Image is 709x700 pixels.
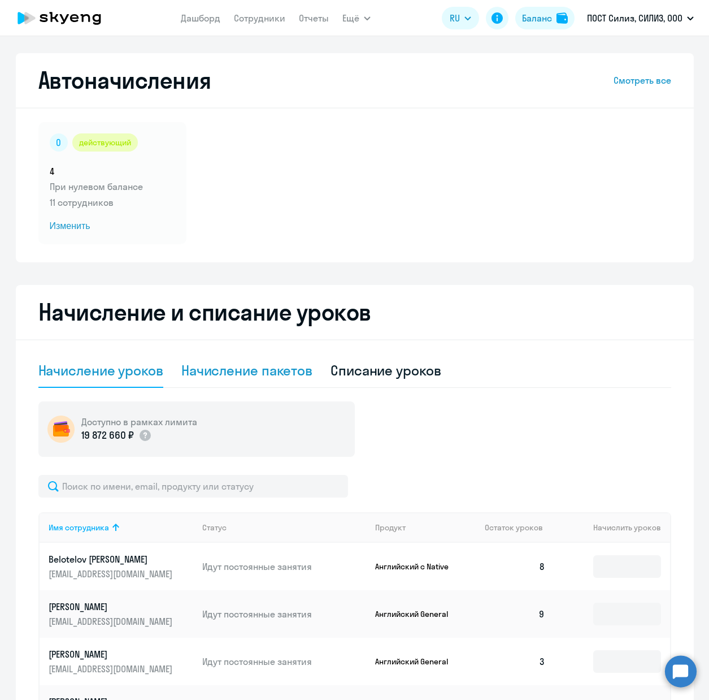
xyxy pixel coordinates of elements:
[342,7,371,29] button: Ещё
[49,600,175,613] p: [PERSON_NAME]
[556,12,568,24] img: balance
[375,561,460,572] p: Английский с Native
[50,219,175,233] span: Изменить
[587,11,682,25] p: ПОСТ Силиз, СИЛИЗ, ООО
[442,7,479,29] button: RU
[476,638,555,685] td: 3
[49,600,194,628] a: [PERSON_NAME][EMAIL_ADDRESS][DOMAIN_NAME]
[49,663,175,675] p: [EMAIL_ADDRESS][DOMAIN_NAME]
[38,475,348,498] input: Поиск по имени, email, продукту или статусу
[49,522,109,533] div: Имя сотрудника
[47,416,75,443] img: wallet-circle.png
[72,133,138,152] div: действующий
[450,11,460,25] span: RU
[375,656,460,667] p: Английский General
[49,648,194,675] a: [PERSON_NAME][EMAIL_ADDRESS][DOMAIN_NAME]
[476,590,555,638] td: 9
[50,196,175,209] p: 11 сотрудников
[375,522,476,533] div: Продукт
[614,74,671,87] a: Смотреть все
[375,522,406,533] div: Продукт
[38,361,163,379] div: Начисление уроков
[522,11,552,25] div: Баланс
[485,522,555,533] div: Остаток уроков
[581,5,699,32] button: ПОСТ Силиз, СИЛИЗ, ООО
[49,648,175,660] p: [PERSON_NAME]
[234,12,285,24] a: Сотрудники
[375,609,460,619] p: Английский General
[515,7,575,29] button: Балансbalance
[81,428,134,443] p: 19 872 660 ₽
[181,361,312,379] div: Начисление пакетов
[485,522,543,533] span: Остаток уроков
[202,560,366,573] p: Идут постоянные занятия
[38,299,671,326] h2: Начисление и списание уроков
[342,11,359,25] span: Ещё
[50,180,175,193] p: При нулевом балансе
[49,568,175,580] p: [EMAIL_ADDRESS][DOMAIN_NAME]
[81,416,197,428] h5: Доступно в рамках лимита
[50,165,175,178] h5: 4
[38,67,211,94] h2: Автоначисления
[554,512,669,543] th: Начислить уроков
[202,522,366,533] div: Статус
[202,608,366,620] p: Идут постоянные занятия
[49,615,175,628] p: [EMAIL_ADDRESS][DOMAIN_NAME]
[202,522,227,533] div: Статус
[330,361,441,379] div: Списание уроков
[299,12,329,24] a: Отчеты
[476,543,555,590] td: 8
[49,553,175,565] p: Belotelov [PERSON_NAME]
[181,12,220,24] a: Дашборд
[202,655,366,668] p: Идут постоянные занятия
[49,522,194,533] div: Имя сотрудника
[49,553,194,580] a: Belotelov [PERSON_NAME][EMAIL_ADDRESS][DOMAIN_NAME]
